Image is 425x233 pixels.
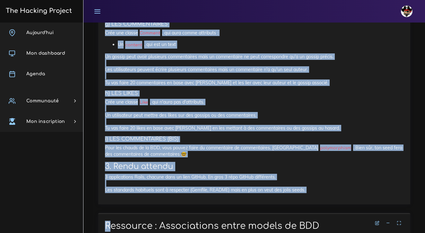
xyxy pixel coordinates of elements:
[138,99,150,106] code: Like
[138,30,162,36] code: Comment
[105,90,403,97] h5: h) LES LIKES
[4,7,72,14] h3: The Hacking Project
[105,21,403,27] h5: g) LES COMMENTAIRES
[26,71,45,76] span: Agenda
[105,221,403,232] h1: Ressource : Associations entre models de BDD
[105,136,403,142] h5: i) LES COMMENTAIRES (BIS)
[26,30,54,35] span: Aujourd'hui
[401,5,412,17] img: avatar
[26,98,59,103] span: Communauté
[105,99,403,131] p: Crée une classe , qui n'aura pas d'attributs. Un utilisateur peut mettre des likes sur des gossip...
[26,119,65,124] span: Mon inscription
[105,53,403,86] p: Un gossip peut avoir plusieurs commentaires mais un commentaire ne peut correspondre qu'a un goss...
[105,30,403,36] p: Crée une classe , qui aura comme attributs :
[118,41,403,49] li: Un , qui est un text
[105,174,403,193] p: 3 applications Rails, chacune dans un lien GitHub. En gros 3 répo GitHub différents. Les standard...
[318,145,353,151] code: polymorphism
[124,42,144,48] code: content
[105,162,403,171] h2: 3. Rendu attendu
[105,144,403,158] p: Pour les chauds de la BDD, vous pouvez faire du commentaire de commentaires. [GEOGRAPHIC_DATA] . ...
[26,51,65,56] span: Mon dashboard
